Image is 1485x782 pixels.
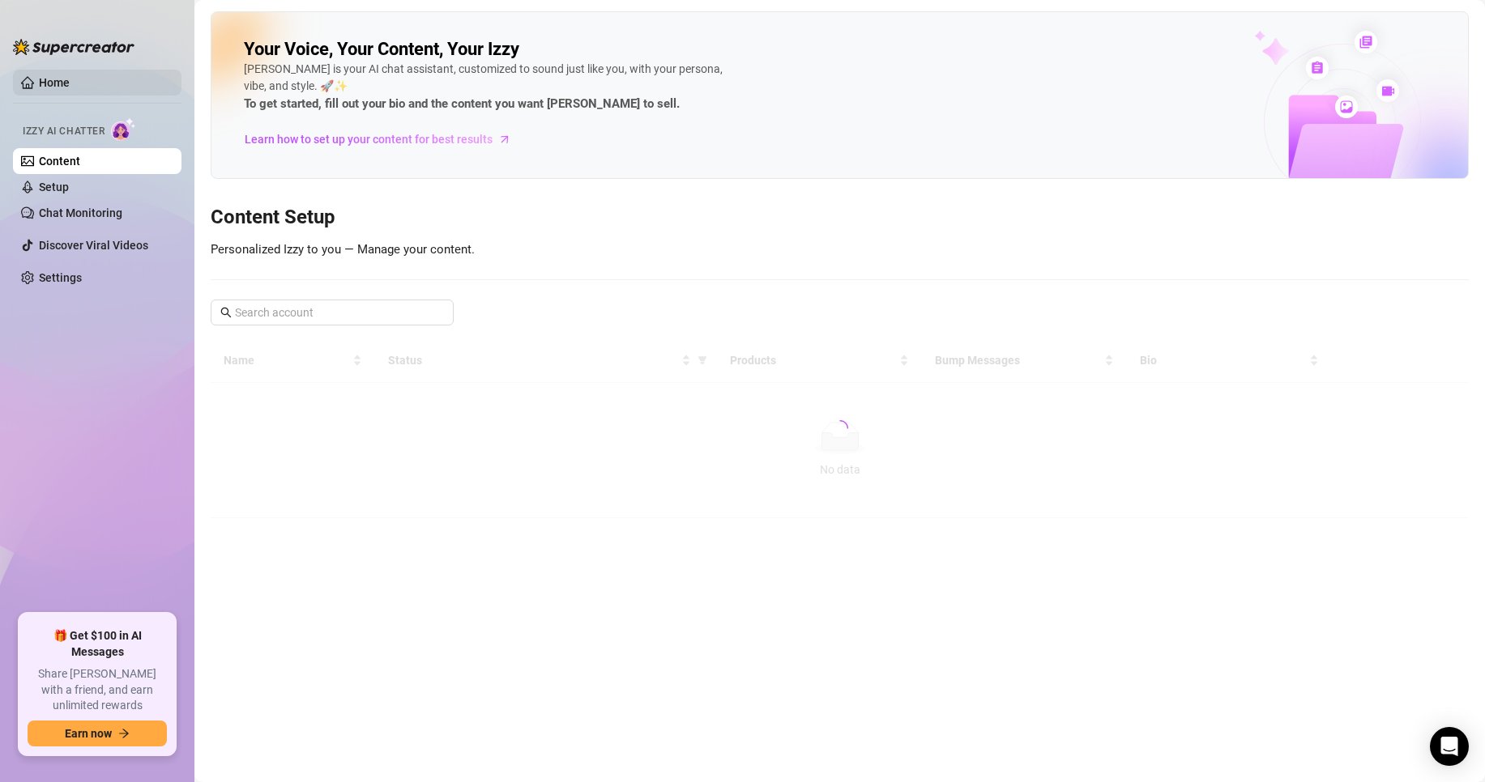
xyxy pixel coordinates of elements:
[244,61,730,114] div: [PERSON_NAME] is your AI chat assistant, customized to sound just like you, with your persona, vi...
[39,206,122,219] a: Chat Monitoring
[235,304,431,321] input: Search account
[211,205,1469,231] h3: Content Setup
[1217,13,1468,178] img: ai-chatter-content-library-cLFOSyPT.png
[1430,727,1469,766] div: Open Intercom Messenger
[65,727,112,740] span: Earn now
[111,117,136,141] img: AI Chatter
[39,181,69,193] a: Setup
[497,131,513,147] span: arrow-right
[245,130,493,148] span: Learn how to set up your content for best results
[220,307,232,318] span: search
[211,242,475,257] span: Personalized Izzy to you — Manage your content.
[28,628,167,660] span: 🎁 Get $100 in AI Messages
[28,666,167,714] span: Share [PERSON_NAME] with a friend, and earn unlimited rewards
[13,39,134,55] img: logo-BBDzfeDw.svg
[244,38,519,61] h2: Your Voice, Your Content, Your Izzy
[23,124,105,139] span: Izzy AI Chatter
[244,126,523,152] a: Learn how to set up your content for best results
[244,96,680,111] strong: To get started, fill out your bio and the content you want [PERSON_NAME] to sell.
[28,720,167,746] button: Earn nowarrow-right
[39,239,148,252] a: Discover Viral Videos
[39,155,80,168] a: Content
[832,420,848,436] span: loading
[118,728,130,739] span: arrow-right
[39,271,82,284] a: Settings
[39,76,70,89] a: Home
